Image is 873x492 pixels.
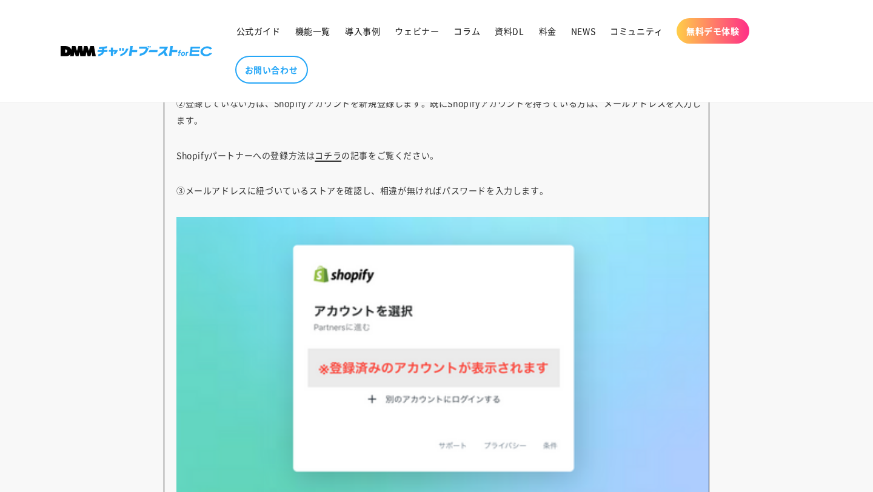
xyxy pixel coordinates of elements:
span: お問い合わせ [245,64,298,75]
a: 無料デモ体験 [677,18,749,44]
a: お問い合わせ [235,56,308,84]
a: 機能一覧 [288,18,338,44]
img: 株式会社DMM Boost [61,46,212,56]
span: NEWS [571,25,595,36]
p: ③メールアドレスに紐づいているストアを確認し、相違が無ければパスワードを入力します。 [176,182,709,199]
a: NEWS [564,18,603,44]
a: コラム [446,18,487,44]
a: 料金 [532,18,564,44]
p: ②登録していない方は、Shopifyアカウントを新規登録します。既にShopifyアカウントを持っている方は、メールアドレスを入力します。 [176,95,709,128]
a: ウェビナー [387,18,446,44]
span: 資料DL [495,25,524,36]
span: 導入事例 [345,25,380,36]
a: コミュニティ [603,18,671,44]
a: 導入事例 [338,18,387,44]
a: 公式ガイド [229,18,288,44]
span: コラム [453,25,480,36]
a: 資料DL [487,18,531,44]
span: 機能一覧 [295,25,330,36]
span: 無料デモ体験 [686,25,740,36]
p: Shopifyパートナーへの登録方法は の記事をご覧ください。 [176,147,709,164]
a: コチラ [315,149,341,161]
span: ウェビナー [395,25,439,36]
span: 公式ガイド [236,25,281,36]
span: 料金 [539,25,557,36]
span: コミュニティ [610,25,663,36]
